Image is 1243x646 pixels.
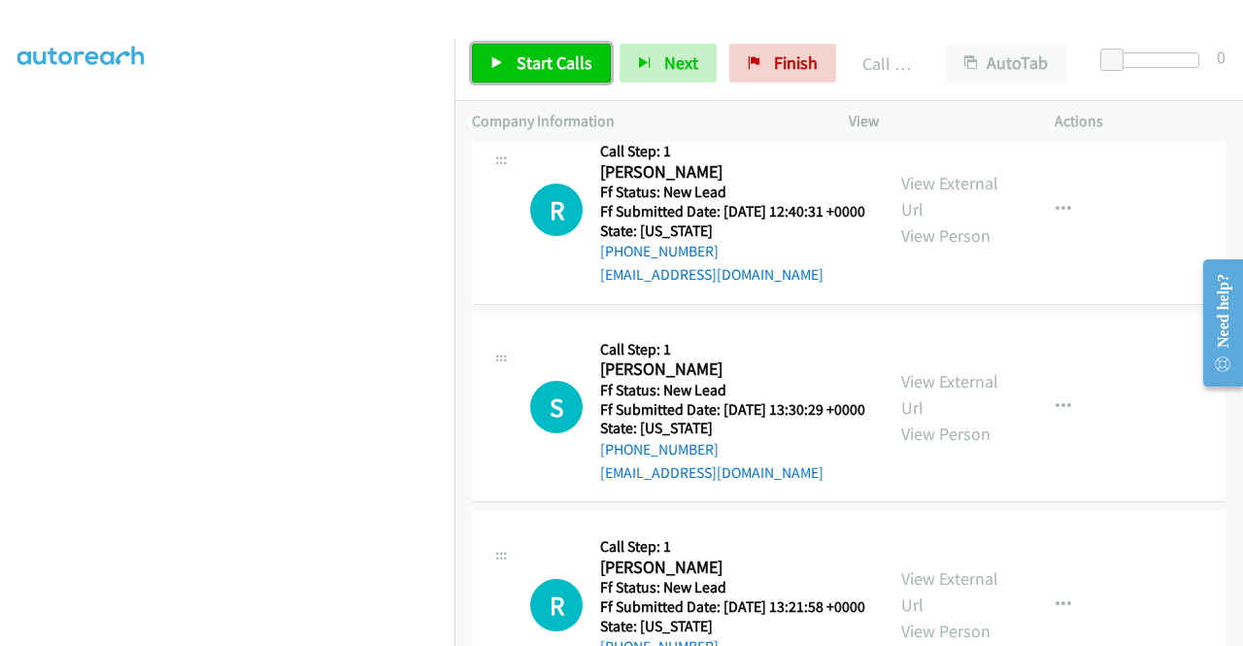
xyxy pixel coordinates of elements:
a: View Person [901,423,991,445]
h5: Ff Submitted Date: [DATE] 13:21:58 +0000 [600,597,865,617]
p: Actions [1055,110,1226,133]
h5: Call Step: 1 [600,537,865,557]
p: Company Information [472,110,814,133]
h5: Ff Submitted Date: [DATE] 13:30:29 +0000 [600,400,865,420]
h5: Ff Status: New Lead [600,578,865,597]
h2: [PERSON_NAME] [600,557,865,579]
a: [EMAIL_ADDRESS][DOMAIN_NAME] [600,463,823,482]
div: The call is yet to be attempted [530,184,583,236]
h5: Ff Status: New Lead [600,183,865,202]
a: View External Url [901,567,998,616]
span: Finish [774,51,818,74]
div: 0 [1217,44,1226,70]
a: View External Url [901,172,998,221]
p: View [849,110,1020,133]
h5: State: [US_STATE] [600,617,865,636]
h5: Call Step: 1 [600,142,865,161]
h1: R [530,579,583,631]
div: Delay between calls (in seconds) [1110,52,1199,68]
button: Next [620,44,717,83]
iframe: Resource Center [1188,246,1243,400]
p: Call Completed [862,51,911,77]
h2: [PERSON_NAME] [600,161,859,184]
a: View Person [901,224,991,247]
h5: Call Step: 1 [600,340,865,359]
a: View Person [901,620,991,642]
a: [EMAIL_ADDRESS][DOMAIN_NAME] [600,265,823,284]
span: Next [664,51,698,74]
span: Start Calls [517,51,592,74]
a: Start Calls [472,44,611,83]
h2: [PERSON_NAME] [600,358,865,381]
a: [PHONE_NUMBER] [600,242,719,260]
h5: Ff Status: New Lead [600,381,865,400]
h1: R [530,184,583,236]
h5: State: [US_STATE] [600,221,865,241]
div: The call is yet to be attempted [530,381,583,433]
a: [PHONE_NUMBER] [600,440,719,459]
h5: State: [US_STATE] [600,419,865,438]
h5: Ff Submitted Date: [DATE] 12:40:31 +0000 [600,202,865,221]
a: View External Url [901,370,998,419]
a: Finish [729,44,836,83]
button: AutoTab [946,44,1066,83]
h1: S [530,381,583,433]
